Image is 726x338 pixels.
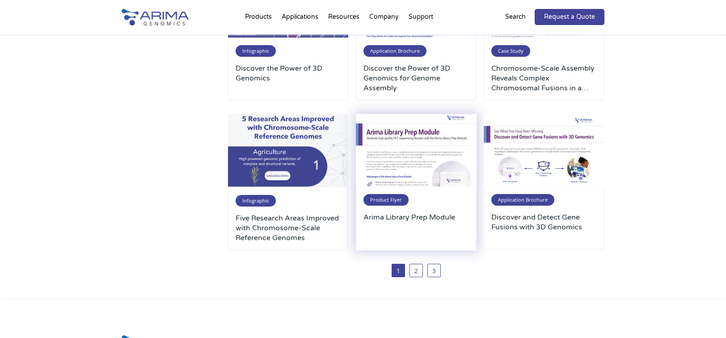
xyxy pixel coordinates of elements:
[122,9,189,25] img: Arima-Genomics-logo
[236,63,341,93] a: Discover the Power of 3D Genomics
[427,264,441,277] a: 3
[409,264,423,277] a: 2
[228,114,349,187] img: Infographic-Five-Research-Areas-Improved-with-Chromosome-Scale-Reference-Genomes-3.png
[363,63,469,93] a: Discover the Power of 3D Genomics for Genome Assembly
[236,45,276,57] span: Infographic
[363,45,426,57] span: Application Brochure
[363,194,409,206] span: Product Flyer
[535,9,604,25] a: Request a Quote
[491,45,530,57] span: Case Study
[363,212,469,242] a: Arima Library Prep Module
[505,11,526,23] p: Search
[491,212,597,242] a: Discover and Detect Gene Fusions with 3D Genomics
[392,264,405,277] span: 1
[356,114,477,186] img: Product-Flyer-Arima-Library-Prep-Module-500x300.png
[491,63,597,93] a: Chromosome-Scale Assembly Reveals Complex Chromosomal Fusions in a Fritillary Genome
[491,194,554,206] span: Application Brochure
[484,114,604,186] img: Application-Brochure-Discover-and-Detect-Gene-Fusions-with-3D-Genomics_Page_1-500x300.png
[236,213,341,243] a: Five Research Areas Improved with Chromosome-Scale Reference Genomes
[236,195,276,207] span: Infographic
